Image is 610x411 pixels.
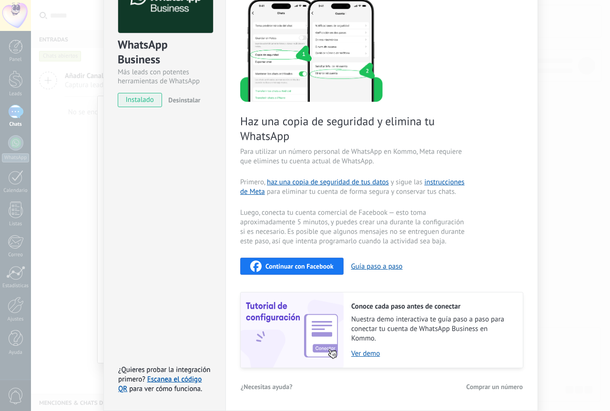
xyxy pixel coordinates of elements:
[118,93,162,107] span: instalado
[240,147,467,166] span: Para utilizar un número personal de WhatsApp en Kommo, Meta requiere que elimines tu cuenta actua...
[118,375,202,393] a: Escanea el código QR
[466,383,523,390] span: Comprar un número
[168,96,200,104] span: Desinstalar
[240,380,293,394] button: ¿Necesitas ayuda?
[240,208,467,246] span: Luego, conecta tu cuenta comercial de Facebook — esto toma aproximadamente 5 minutos, y puedes cr...
[129,384,202,393] span: para ver cómo funciona.
[118,365,211,384] span: ¿Quieres probar la integración primero?
[164,93,200,107] button: Desinstalar
[351,349,513,358] a: Ver demo
[351,315,513,343] span: Nuestra demo interactiva te guía paso a paso para conectar tu cuenta de WhatsApp Business en Kommo.
[265,263,334,270] span: Continuar con Facebook
[351,262,403,271] button: Guía paso a paso
[241,383,293,390] span: ¿Necesitas ayuda?
[118,37,212,68] div: WhatsApp Business
[267,178,389,187] a: haz una copia de seguridad de tus datos
[118,68,212,86] div: Más leads con potentes herramientas de WhatsApp
[240,178,465,196] a: instrucciones de Meta
[351,302,513,311] h2: Conoce cada paso antes de conectar
[466,380,523,394] button: Comprar un número
[240,178,467,197] span: Primero, y sigue las para eliminar tu cuenta de forma segura y conservar tus chats.
[240,114,467,143] span: Haz una copia de seguridad y elimina tu WhatsApp
[240,258,344,275] button: Continuar con Facebook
